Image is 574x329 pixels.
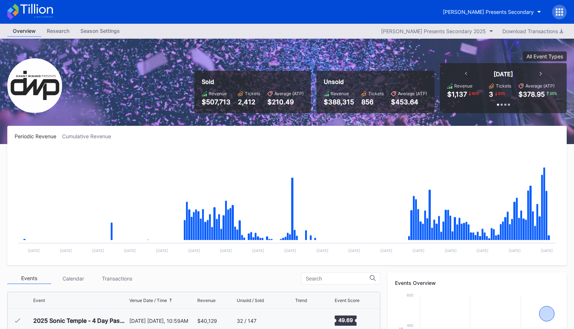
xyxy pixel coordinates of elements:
text: 400 [407,323,413,328]
div: Tickets [245,91,260,96]
div: Revenue [209,91,227,96]
button: All Event Types [523,51,567,61]
div: Event Score [335,298,360,303]
div: $378.95 [518,90,545,98]
div: Tickets [496,83,511,89]
div: Season Settings [75,26,125,36]
a: Overview [7,26,41,37]
div: Unsold [324,78,427,85]
text: [DATE] [348,248,360,253]
div: Periodic Revenue [15,133,62,139]
text: [DATE] [476,248,489,253]
div: [DATE] [494,70,513,78]
text: [DATE] [60,248,72,253]
div: 856 [361,98,384,106]
text: [DATE] [188,248,200,253]
div: Unsold / Sold [237,298,264,303]
text: 600 [407,293,413,297]
div: Revenue [331,91,349,96]
div: $453.64 [391,98,427,106]
div: Average (ATP) [398,91,427,96]
div: Download Transactions [502,28,563,34]
text: [DATE] [380,248,392,253]
div: 32 / 147 [237,318,256,324]
a: Season Settings [75,26,125,37]
div: 2,412 [238,98,260,106]
div: [PERSON_NAME] Presents Secondary [443,9,534,15]
div: $40,129 [197,318,217,324]
div: Average (ATP) [274,91,304,96]
input: Search [306,276,370,282]
div: Tickets [368,91,384,96]
text: 49.69 [338,317,353,323]
div: Sold [202,78,304,85]
div: Calendar [51,273,95,284]
div: Event [33,298,45,303]
text: [DATE] [316,248,328,253]
div: Research [41,26,75,36]
text: [DATE] [413,248,425,253]
div: Cumulative Revenue [62,133,117,139]
div: 90 % [471,90,480,96]
div: Revenue [454,83,472,89]
div: Venue Date / Time [129,298,167,303]
div: 35 % [549,90,558,96]
div: 2025 Sonic Temple - 4 Day Pass (5/8 - 5/11) (Metallica, Korn, Linkin [PERSON_NAME], [PERSON_NAME]... [33,317,128,324]
div: $1,137 [447,90,467,98]
div: [PERSON_NAME] Presents Secondary 2025 [381,28,486,34]
text: [DATE] [252,248,264,253]
button: Download Transactions [499,26,567,36]
div: Events [7,273,51,284]
text: [DATE] [284,248,296,253]
text: [DATE] [220,248,232,253]
div: Transactions [95,273,139,284]
button: [PERSON_NAME] Presents Secondary [437,5,547,19]
div: Average (ATP) [525,83,555,89]
div: 93 % [497,90,506,96]
div: $210.49 [267,98,304,106]
text: [DATE] [156,248,168,253]
div: 3 [489,90,493,98]
div: $507,713 [202,98,231,106]
div: Trend [295,298,307,303]
text: [DATE] [445,248,457,253]
a: Research [41,26,75,37]
img: Danny_Wimmer_Presents_Secondary.png [7,58,62,113]
svg: Chart title [15,148,559,258]
div: Revenue [197,298,216,303]
text: [DATE] [92,248,104,253]
div: [DATE] [DATE], 10:59AM [129,318,195,324]
text: [DATE] [124,248,136,253]
div: $388,315 [324,98,354,106]
button: [PERSON_NAME] Presents Secondary 2025 [377,26,497,36]
div: All Event Types [527,53,563,59]
div: Events Overview [395,280,559,286]
text: [DATE] [541,248,553,253]
text: [DATE] [509,248,521,253]
text: [DATE] [28,248,40,253]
